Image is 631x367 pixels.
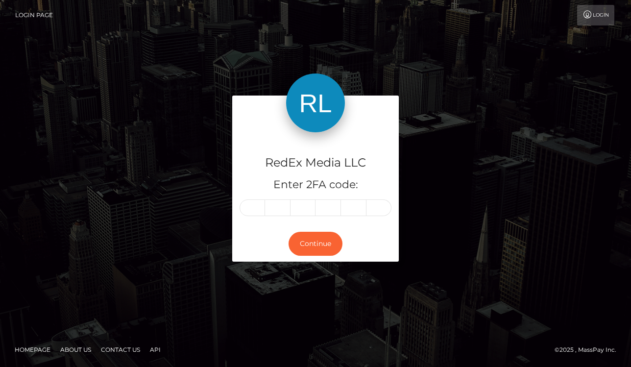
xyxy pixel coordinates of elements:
a: Contact Us [97,342,144,357]
a: API [146,342,165,357]
img: RedEx Media LLC [286,73,345,132]
h5: Enter 2FA code: [240,177,391,193]
button: Continue [289,232,342,256]
a: Login [577,5,614,25]
a: Login Page [15,5,53,25]
h4: RedEx Media LLC [240,154,391,171]
a: About Us [56,342,95,357]
div: © 2025 , MassPay Inc. [555,344,624,355]
a: Homepage [11,342,54,357]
